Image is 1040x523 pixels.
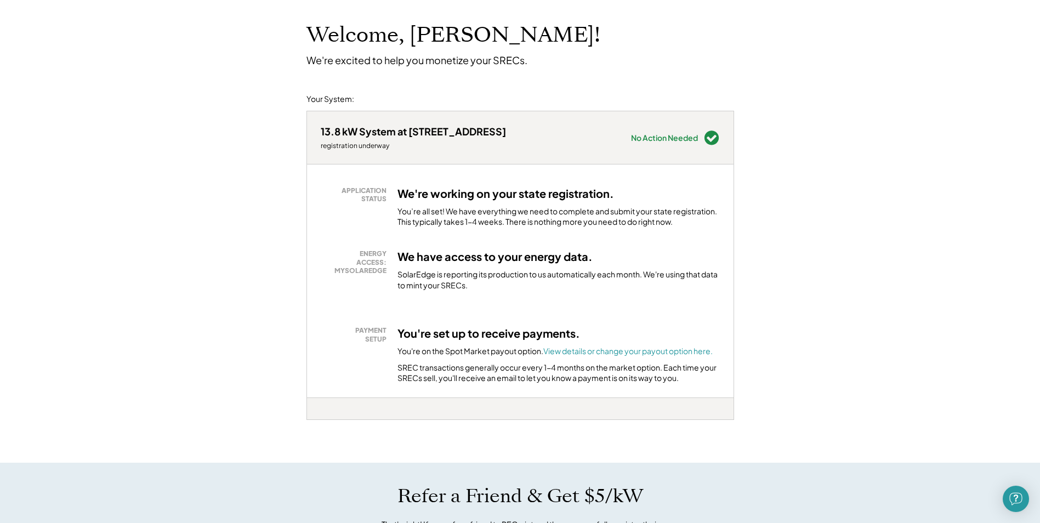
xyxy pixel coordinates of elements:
[631,134,698,141] div: No Action Needed
[306,94,354,105] div: Your System:
[321,125,506,138] div: 13.8 kW System at [STREET_ADDRESS]
[306,22,600,48] h1: Welcome, [PERSON_NAME]!
[397,346,713,357] div: You're on the Spot Market payout option.
[397,206,720,228] div: You’re all set! We have everything we need to complete and submit your state registration. This t...
[397,326,580,340] h3: You're set up to receive payments.
[321,141,506,150] div: registration underway
[326,186,387,203] div: APPLICATION STATUS
[1003,486,1029,512] div: Open Intercom Messenger
[326,326,387,343] div: PAYMENT SETUP
[306,420,344,424] div: kkjuocak - VA Distributed
[397,269,720,291] div: SolarEdge is reporting its production to us automatically each month. We're using that data to mi...
[306,54,527,66] div: We're excited to help you monetize your SRECs.
[326,249,387,275] div: ENERGY ACCESS: MYSOLAREDGE
[543,346,713,356] a: View details or change your payout option here.
[397,362,720,384] div: SREC transactions generally occur every 1-4 months on the market option. Each time your SRECs sel...
[397,249,593,264] h3: We have access to your energy data.
[397,485,643,508] h1: Refer a Friend & Get $5/kW
[397,186,614,201] h3: We're working on your state registration.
